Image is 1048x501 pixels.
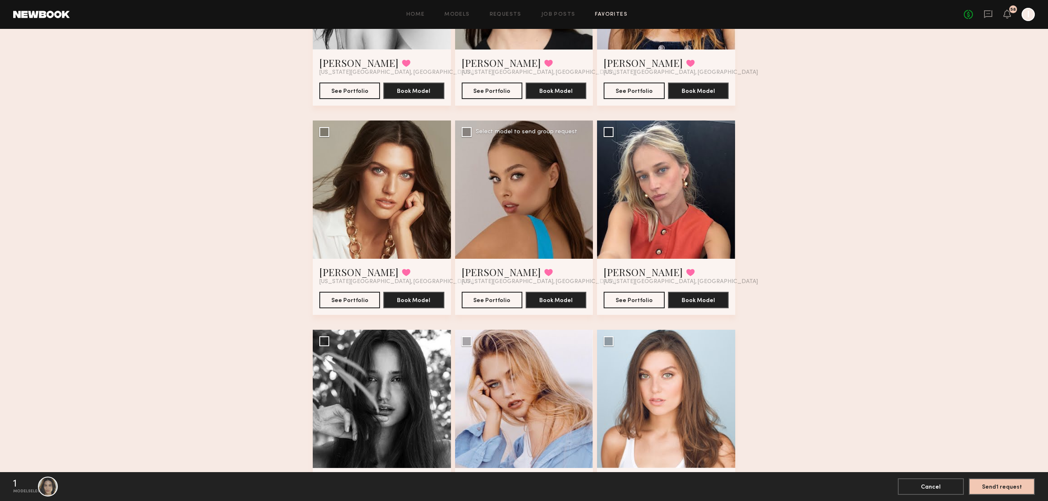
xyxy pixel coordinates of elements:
button: Book Model [668,83,729,99]
a: Book Model [526,296,586,303]
a: Favorites [595,12,628,17]
a: Book Model [526,87,586,94]
a: [PERSON_NAME] [462,265,541,279]
button: Book Model [383,292,444,308]
a: I [1022,8,1035,21]
a: [PERSON_NAME] [319,265,399,279]
button: Book Model [383,83,444,99]
span: [US_STATE][GEOGRAPHIC_DATA], [GEOGRAPHIC_DATA] [462,279,616,285]
span: [US_STATE][GEOGRAPHIC_DATA], [GEOGRAPHIC_DATA] [462,69,616,76]
div: model selected [13,489,49,494]
a: [PERSON_NAME] [319,56,399,69]
a: Book Model [668,296,729,303]
button: See Portfolio [319,292,380,308]
button: Send1 request [969,478,1035,495]
a: Book Model [668,87,729,94]
a: Book Model [383,87,444,94]
button: See Portfolio [462,83,522,99]
a: [PERSON_NAME] [462,56,541,69]
button: Cancel [898,478,964,495]
div: Select model to send group request [476,129,577,135]
button: Book Model [668,292,729,308]
a: Book Model [383,296,444,303]
a: Models [444,12,470,17]
a: [PERSON_NAME] [604,265,683,279]
span: [US_STATE][GEOGRAPHIC_DATA], [GEOGRAPHIC_DATA] [319,69,474,76]
a: Requests [490,12,522,17]
button: See Portfolio [604,292,664,308]
span: [US_STATE][GEOGRAPHIC_DATA], [GEOGRAPHIC_DATA] [604,279,758,285]
button: See Portfolio [462,292,522,308]
a: Job Posts [541,12,576,17]
button: See Portfolio [604,83,664,99]
div: 1 [13,479,17,489]
div: 58 [1010,7,1016,12]
a: Home [406,12,425,17]
button: Book Model [526,292,586,308]
a: [PERSON_NAME] [604,56,683,69]
span: [US_STATE][GEOGRAPHIC_DATA], [GEOGRAPHIC_DATA] [319,279,474,285]
button: Book Model [526,83,586,99]
span: [US_STATE][GEOGRAPHIC_DATA], [GEOGRAPHIC_DATA] [604,69,758,76]
button: See Portfolio [319,83,380,99]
